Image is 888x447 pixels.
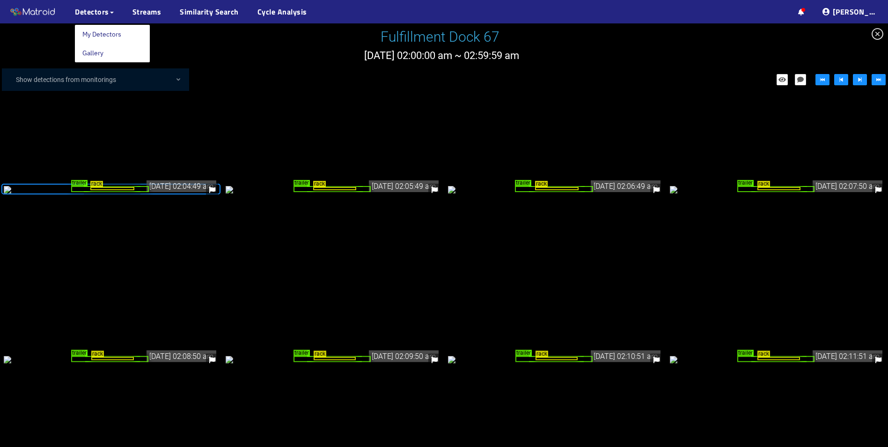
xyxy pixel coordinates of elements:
[737,180,754,186] span: trailer
[314,351,326,358] span: rack
[180,6,239,17] a: Similarity Search
[872,74,886,85] button: fast-forward
[294,350,310,357] span: trailer
[857,76,863,84] span: step-forward
[257,6,307,17] a: Cycle Analysis
[838,76,844,84] span: step-backward
[535,181,548,187] span: rack
[9,5,56,19] img: Matroid logo
[813,350,882,362] div: [DATE] 02:11:51 am
[815,74,829,85] button: fast-backward
[757,351,770,358] span: rack
[75,6,109,17] span: Detectors
[757,181,770,187] span: rack
[147,180,216,192] div: [DATE] 02:04:49 am
[813,180,882,192] div: [DATE] 02:07:50 am
[515,350,532,357] span: trailer
[313,181,326,187] span: rack
[536,351,548,358] span: rack
[369,350,439,362] div: [DATE] 02:09:50 am
[369,180,439,192] div: [DATE] 02:05:49 am
[591,350,660,362] div: [DATE] 02:10:51 am
[853,74,867,85] button: step-forward
[515,180,531,186] span: trailer
[875,76,882,84] span: fast-forward
[82,25,121,44] a: My Detectors
[82,44,103,62] a: Gallery
[737,350,754,357] span: trailer
[867,23,888,45] span: close-circle
[294,180,310,186] span: trailer
[591,180,660,192] div: [DATE] 02:06:49 am
[834,74,848,85] button: step-backward
[132,6,161,17] a: Streams
[11,70,189,89] div: Show detections from monitorings
[819,76,826,84] span: fast-backward
[147,350,216,362] div: [DATE] 02:08:50 am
